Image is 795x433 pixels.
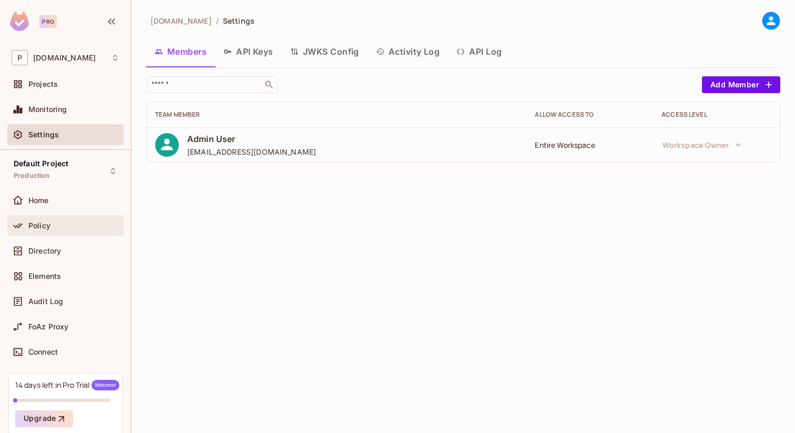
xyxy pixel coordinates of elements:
[28,196,49,205] span: Home
[28,247,61,255] span: Directory
[150,16,212,26] span: [DOMAIN_NAME]
[282,38,368,65] button: JWKS Config
[33,54,96,62] span: Workspace: permit.io
[39,15,57,28] div: Pro
[28,105,67,114] span: Monitoring
[223,16,254,26] span: Settings
[14,159,68,168] span: Default Project
[187,147,316,157] span: [EMAIL_ADDRESS][DOMAIN_NAME]
[187,133,316,145] span: Admin User
[28,348,58,356] span: Connect
[535,140,645,150] div: Entire Workspace
[28,323,69,331] span: FoAz Proxy
[28,272,61,280] span: Elements
[146,38,215,65] button: Members
[661,110,771,119] div: Access Level
[91,380,119,390] span: Welcome!
[535,110,645,119] div: Allow Access to
[28,130,59,139] span: Settings
[448,38,510,65] button: API Log
[12,50,28,65] span: P
[657,134,747,155] button: Workspace Owner
[15,380,119,390] div: 14 days left in Pro Trial
[15,410,73,427] button: Upgrade
[10,12,29,31] img: SReyMgAAAABJRU5ErkJggg==
[14,172,50,180] span: Production
[28,221,50,230] span: Policy
[702,76,780,93] button: Add Member
[215,38,282,65] button: API Keys
[155,110,518,119] div: Team Member
[28,80,58,88] span: Projects
[28,297,63,306] span: Audit Log
[216,16,219,26] li: /
[368,38,449,65] button: Activity Log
